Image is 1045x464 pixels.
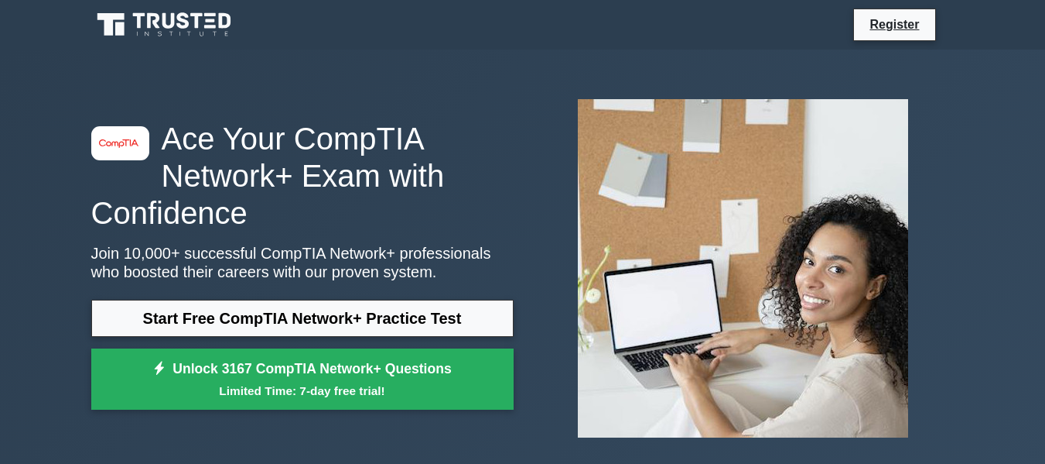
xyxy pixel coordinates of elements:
small: Limited Time: 7-day free trial! [111,382,494,400]
p: Join 10,000+ successful CompTIA Network+ professionals who boosted their careers with our proven ... [91,244,514,281]
a: Start Free CompTIA Network+ Practice Test [91,300,514,337]
a: Unlock 3167 CompTIA Network+ QuestionsLimited Time: 7-day free trial! [91,349,514,411]
h1: Ace Your CompTIA Network+ Exam with Confidence [91,120,514,232]
a: Register [860,15,928,34]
